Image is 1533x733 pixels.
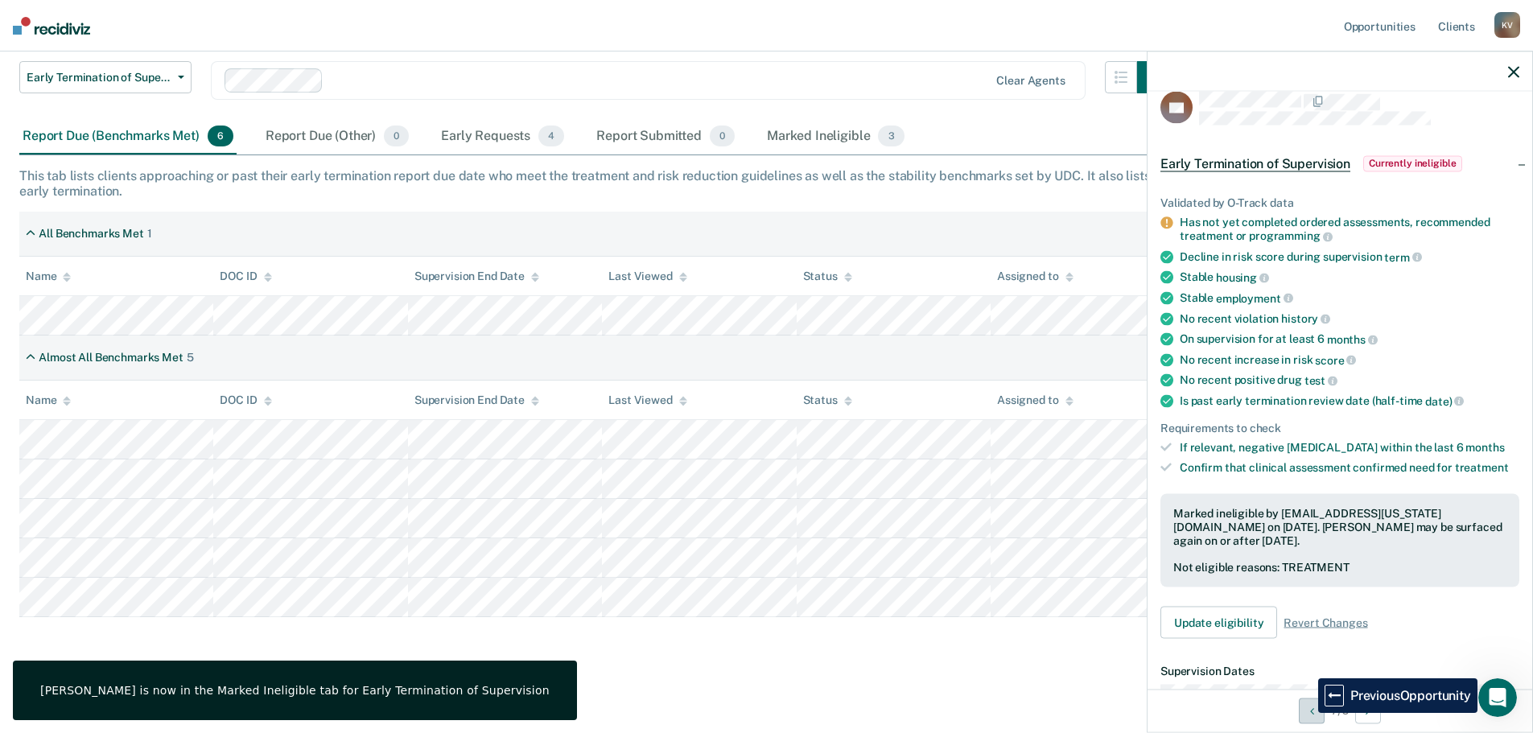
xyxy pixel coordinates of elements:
[1173,561,1506,574] div: Not eligible reasons: TREATMENT
[1284,616,1367,629] span: Revert Changes
[997,270,1073,283] div: Assigned to
[996,74,1065,88] div: Clear agents
[13,17,90,35] img: Recidiviz
[1180,373,1519,388] div: No recent positive drug
[1148,138,1532,189] div: Early Termination of SupervisionCurrently ineligible
[803,270,852,283] div: Status
[147,227,152,241] div: 1
[1160,196,1519,209] div: Validated by O-Track data
[19,168,1514,199] div: This tab lists clients approaching or past their early termination report due date who meet the t...
[1281,312,1330,325] span: history
[1180,249,1519,264] div: Decline in risk score during supervision
[1180,311,1519,326] div: No recent violation
[262,119,412,154] div: Report Due (Other)
[1216,291,1292,304] span: employment
[608,393,686,407] div: Last Viewed
[19,119,237,154] div: Report Due (Benchmarks Met)
[878,126,904,146] span: 3
[1180,291,1519,306] div: Stable
[414,270,539,283] div: Supervision End Date
[710,126,735,146] span: 0
[39,351,183,364] div: Almost All Benchmarks Met
[1455,461,1509,474] span: treatment
[27,71,171,84] span: Early Termination of Supervision
[538,126,564,146] span: 4
[1363,155,1462,171] span: Currently ineligible
[1299,698,1325,723] button: Previous Opportunity
[608,270,686,283] div: Last Viewed
[1355,698,1381,723] button: Next Opportunity
[39,227,143,241] div: All Benchmarks Met
[384,126,409,146] span: 0
[1384,250,1421,263] span: term
[1180,441,1519,455] div: If relevant, negative [MEDICAL_DATA] within the last 6
[414,393,539,407] div: Supervision End Date
[1160,421,1519,434] div: Requirements to check
[1180,332,1519,347] div: On supervision for at least 6
[26,270,71,283] div: Name
[1465,441,1504,454] span: months
[1180,352,1519,367] div: No recent increase in risk
[187,351,194,364] div: 5
[40,683,550,698] div: [PERSON_NAME] is now in the Marked Ineligible tab for Early Termination of Supervision
[1148,689,1532,731] div: 7 / 8
[1478,678,1517,717] iframe: Intercom live chat
[1216,271,1269,284] span: housing
[997,393,1073,407] div: Assigned to
[1494,12,1520,38] div: K V
[220,393,271,407] div: DOC ID
[438,119,567,154] div: Early Requests
[1180,394,1519,409] div: Is past early termination review date (half-time
[593,119,738,154] div: Report Submitted
[1304,374,1337,387] span: test
[1425,394,1464,407] span: date)
[1180,461,1519,475] div: Confirm that clinical assessment confirmed need for
[1180,270,1519,285] div: Stable
[220,270,271,283] div: DOC ID
[1173,507,1506,547] div: Marked ineligible by [EMAIL_ADDRESS][US_STATE][DOMAIN_NAME] on [DATE]. [PERSON_NAME] may be surfa...
[1160,155,1350,171] span: Early Termination of Supervision
[1160,665,1519,678] dt: Supervision Dates
[26,393,71,407] div: Name
[764,119,908,154] div: Marked Ineligible
[1327,333,1378,346] span: months
[208,126,233,146] span: 6
[803,393,852,407] div: Status
[1160,607,1277,639] button: Update eligibility
[1315,353,1356,366] span: score
[1180,216,1519,243] div: Has not yet completed ordered assessments, recommended treatment or programming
